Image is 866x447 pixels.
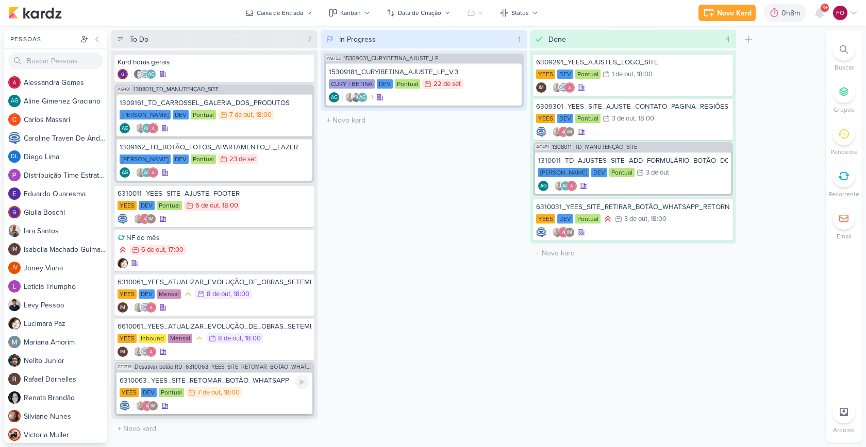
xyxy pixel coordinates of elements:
button: Novo Kard [698,5,756,21]
div: Aline Gimenez Graciano [146,69,156,79]
div: Colaboradores: Iara Santos, Alessandra Gomes, Isabella Machado Guimarães [549,227,575,237]
img: Mariana Amorim [8,336,21,348]
div: Isabella Machado Guimarães [536,82,546,93]
div: 3 de out [612,115,635,122]
span: AG481 [116,87,131,92]
img: Alessandra Gomes [142,401,152,411]
span: 1308011_TD_MANUTENÇÃO_SITE [134,87,219,92]
div: C a r l o s M a s s a r i [24,114,107,125]
div: Criador(a): Isabella Machado Guimarães [536,82,546,93]
p: AG [562,184,569,189]
p: Buscar [835,63,854,72]
img: Alessandra Gomes [146,302,156,313]
img: Giulia Boschi [8,206,21,218]
img: Alessandra Gomes [140,214,150,224]
div: , 18:00 [242,335,261,342]
div: S i l v i a n e N u n e s [24,411,107,422]
img: Victoria Muller [8,428,21,441]
img: Caroline Traven De Andrade [140,69,150,79]
input: + Novo kard [532,246,734,261]
img: Alessandra Gomes [148,167,158,178]
div: , 18:00 [219,202,238,209]
div: Colaboradores: Iara Santos, Aline Gimenez Graciano, Alessandra Gomes [133,167,158,178]
div: Colaboradores: Iara Santos, Aline Gimenez Graciano, Alessandra Gomes [133,123,158,133]
p: IM [120,305,125,311]
div: Prioridade Alta [603,214,613,224]
div: Prioridade Alta [118,245,128,255]
img: Eduardo Quaresma [8,187,21,200]
div: 1310011_TD_AJUSTES_SITE_ADD_FORMULÁRIO_BOTÃO_DOWNLOAD_V2 [538,156,728,165]
div: YEES [120,388,139,397]
div: 0h8m [781,8,803,19]
div: L e v y P e s s o a [24,300,107,311]
img: Caroline Traven De Andrade [120,401,130,411]
div: Pontual [609,168,635,177]
div: A l i n e G i m e n e z G r a c i a n o [24,96,107,107]
div: 7 de out [229,112,253,118]
div: CURY | BETINA [329,79,375,89]
div: Pontual [191,154,216,164]
div: C a r o l i n e T r a v e n D e A n d r a d e [24,133,107,144]
img: Caroline Traven De Andrade [140,347,150,357]
div: Isabella Machado Guimarães [118,302,128,313]
div: Pontual [159,388,184,397]
img: Alessandra Gomes [146,347,156,357]
div: 1 [514,34,525,45]
input: + Novo kard [113,421,315,436]
div: Aline Gimenez Graciano [329,92,339,102]
p: IM [11,247,18,252]
div: M a r i a n a A m o r i m [24,337,107,348]
div: Aline Gimenez Graciano [142,123,152,133]
span: 1308011_TD_MANUTENÇÃO_SITE [552,144,637,150]
div: A l e s s a n d r a G o m e s [24,77,107,88]
div: 6 de out [141,247,165,253]
div: Criador(a): Caroline Traven De Andrade [536,127,546,137]
div: Prioridade Média [183,289,193,299]
img: Caroline Traven De Andrade [118,214,128,224]
div: Pontual [575,214,601,223]
div: 7 de out [197,389,221,396]
div: DEV [591,168,607,177]
div: Diego Lima [8,150,21,163]
div: YEES [536,114,555,123]
p: AG [540,184,547,189]
div: DEV [173,110,189,119]
div: 6309301_YEES_SITE_AJUSTE_CONTATO_PAGINA_REGIÕES [536,102,730,111]
div: , 17:00 [165,247,184,253]
div: 15309181_CURY|BETINA_AJUSTE_LP_V.3 [329,67,519,77]
div: Colaboradores: Renata Brandão, Caroline Traven De Andrade, Aline Gimenez Graciano [131,69,156,79]
div: 6310061_YEES_ATUALIZAR_EVOLUÇÃO_DE_OBRAS_SETEMBRO [118,278,311,287]
div: YEES [536,70,555,79]
div: Pontual [395,79,420,89]
div: D i s t r i b u i ç ã o T i m e E s t r a t é g i c o [24,170,107,181]
div: G i u l i a B o s c h i [24,207,107,218]
p: AG [359,95,366,100]
div: Isabella Machado Guimarães [8,243,21,255]
span: 9+ [822,4,828,12]
img: Iara Santos [134,214,144,224]
p: JV [11,265,18,271]
img: Iara Santos [345,92,355,102]
div: YEES [118,334,137,343]
img: Iara Santos [552,227,562,237]
img: Iara Santos [134,347,144,357]
img: Iara Santos [554,181,564,191]
div: [PERSON_NAME] [538,168,589,177]
div: Colaboradores: Iara Santos, Caroline Traven De Andrade, Alessandra Gomes [131,302,156,313]
img: Iara Santos [8,225,21,237]
p: IM [120,350,125,355]
p: IM [567,230,572,235]
p: DL [11,154,18,160]
div: R a f a e l D o r n e l l e s [24,374,107,385]
div: Criador(a): Aline Gimenez Graciano [329,92,339,102]
p: Pendente [830,147,858,157]
img: Distribuição Time Estratégico [8,169,21,181]
div: Criador(a): Isabella Machado Guimarães [118,302,128,313]
div: DEV [557,70,573,79]
div: DEV [139,201,155,210]
div: Pontual [157,201,182,210]
div: 6 de out [195,202,219,209]
p: FO [836,8,844,18]
div: Isabella Machado Guimarães [564,227,575,237]
div: , 18:00 [647,216,667,222]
